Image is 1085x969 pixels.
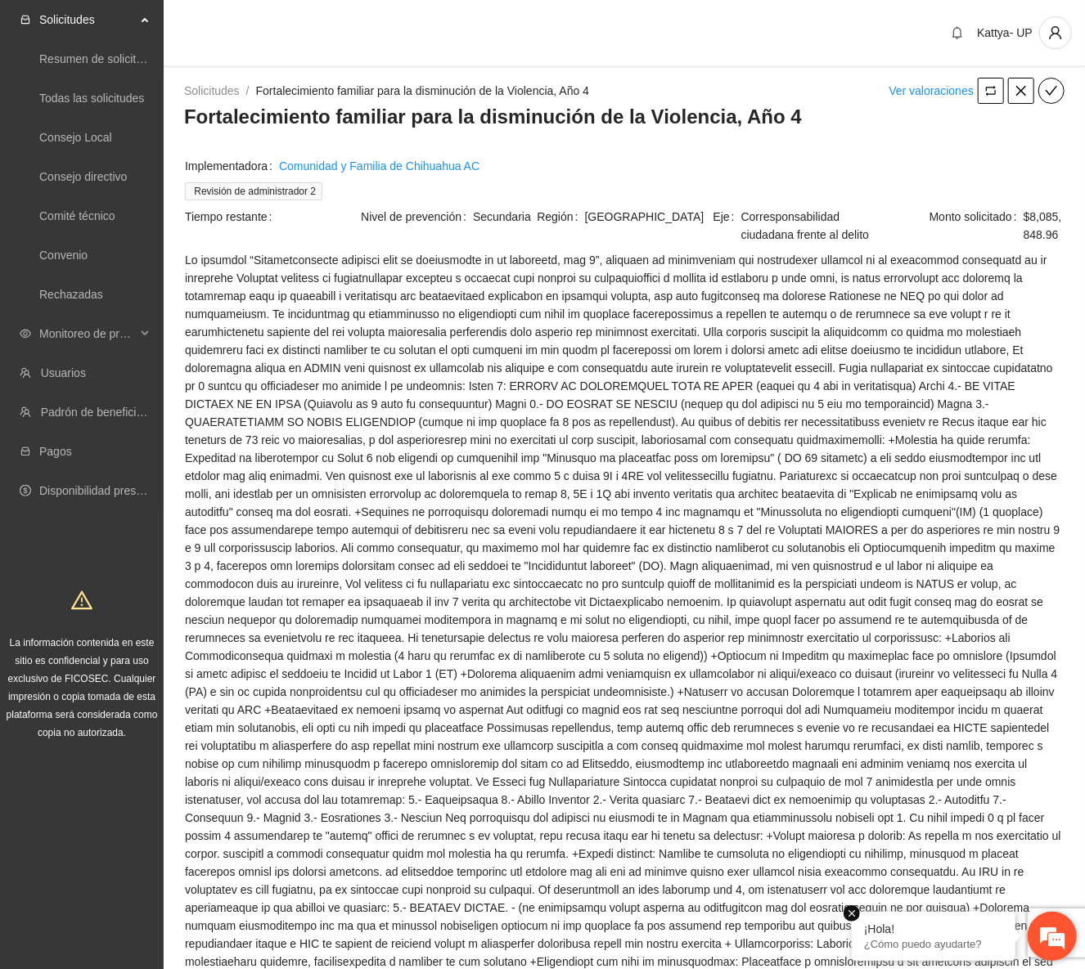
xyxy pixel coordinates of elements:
[979,84,1003,97] span: retweet
[20,14,31,25] span: inbox
[945,26,970,39] span: bell
[71,590,92,611] span: warning
[1008,78,1034,104] button: close
[537,208,584,226] span: Región
[889,84,974,97] a: Ver valoraciones
[39,3,136,36] span: Solicitudes
[39,209,115,222] a: Comité técnico
[246,84,250,97] span: /
[7,637,158,738] span: La información contenida en este sitio es confidencial y para uso exclusivo de FICOSEC. Cualquier...
[473,208,535,226] span: Secundaria
[95,218,226,384] span: Estamos en línea.
[39,317,136,350] span: Monitoreo de proyectos
[279,157,479,175] a: Comunidad y Familia de Chihuahua AC
[184,84,240,97] a: Solicitudes
[185,157,279,175] span: Implementadora
[1038,78,1065,104] button: check
[361,208,473,226] span: Nivel de prevención
[85,83,275,105] div: Chatee con nosotros ahora
[185,208,279,226] span: Tiempo restante
[714,208,741,244] span: Eje
[20,328,31,339] span: eye
[268,8,308,47] div: Minimizar ventana de chat en vivo
[944,20,970,46] button: bell
[864,922,1003,935] div: ¡Hola!
[978,78,1004,104] button: retweet
[864,938,1003,950] p: ¿Cómo puedo ayudarte?
[1040,25,1071,40] span: user
[977,26,1033,39] span: Kattya- UP
[39,484,179,497] a: Disponibilidad presupuestal
[39,249,88,262] a: Convenio
[8,446,312,504] textarea: Escriba su mensaje y pulse “Intro”
[41,366,86,379] a: Usuarios
[39,170,127,183] a: Consejo directivo
[39,288,103,301] a: Rechazadas
[585,208,712,226] span: [GEOGRAPHIC_DATA]
[39,92,144,105] a: Todas las solicitudes
[1009,84,1033,97] span: close
[256,84,590,97] a: Fortalecimiento familiar para la disminución de la Violencia, Año 4
[185,182,322,200] span: Revisión de administrador 2
[39,52,223,65] a: Resumen de solicitudes por aprobar
[39,131,112,144] a: Consejo Local
[741,208,888,244] span: Corresponsabilidad ciudadana frente al delito
[1039,16,1072,49] button: user
[39,445,72,458] a: Pagos
[930,208,1024,244] span: Monto solicitado
[184,104,1065,130] h3: Fortalecimiento familiar para la disminución de la Violencia, Año 4
[1024,208,1064,244] span: $8,085,848.96
[1039,84,1064,97] span: check
[41,406,161,419] a: Padrón de beneficiarios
